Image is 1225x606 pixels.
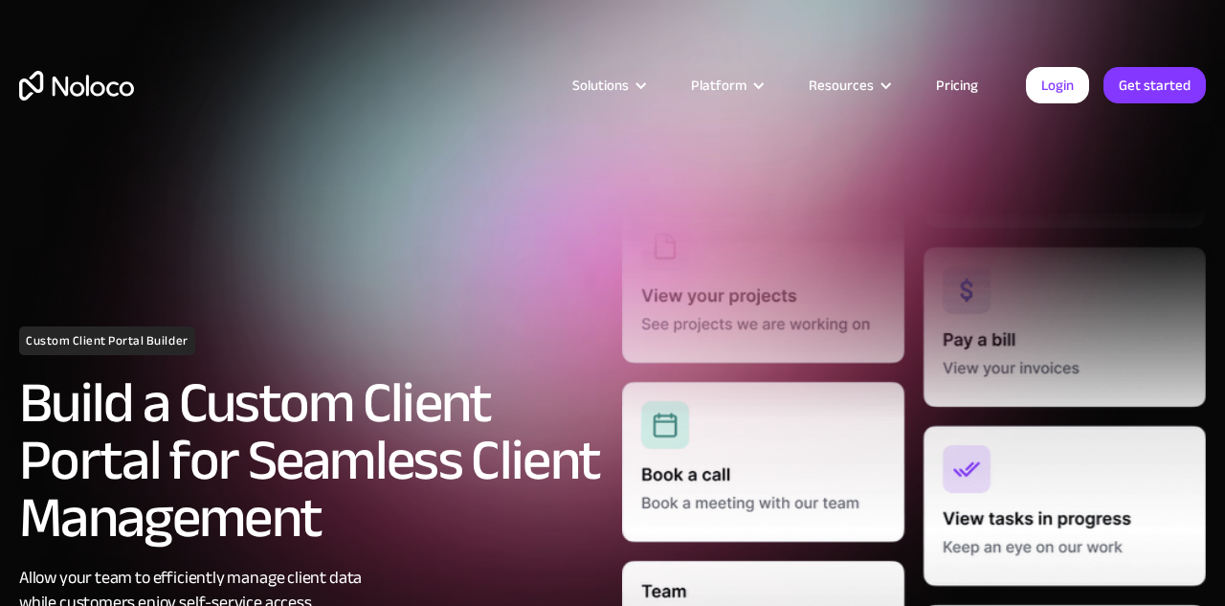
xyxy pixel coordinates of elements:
h1: Custom Client Portal Builder [19,326,195,355]
div: Resources [785,73,912,98]
div: Solutions [572,73,629,98]
h2: Build a Custom Client Portal for Seamless Client Management [19,374,603,547]
div: Solutions [548,73,667,98]
div: Platform [667,73,785,98]
div: Resources [809,73,874,98]
a: Pricing [912,73,1002,98]
div: Platform [691,73,746,98]
a: Login [1026,67,1089,103]
a: home [19,71,134,101]
a: Get started [1103,67,1206,103]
